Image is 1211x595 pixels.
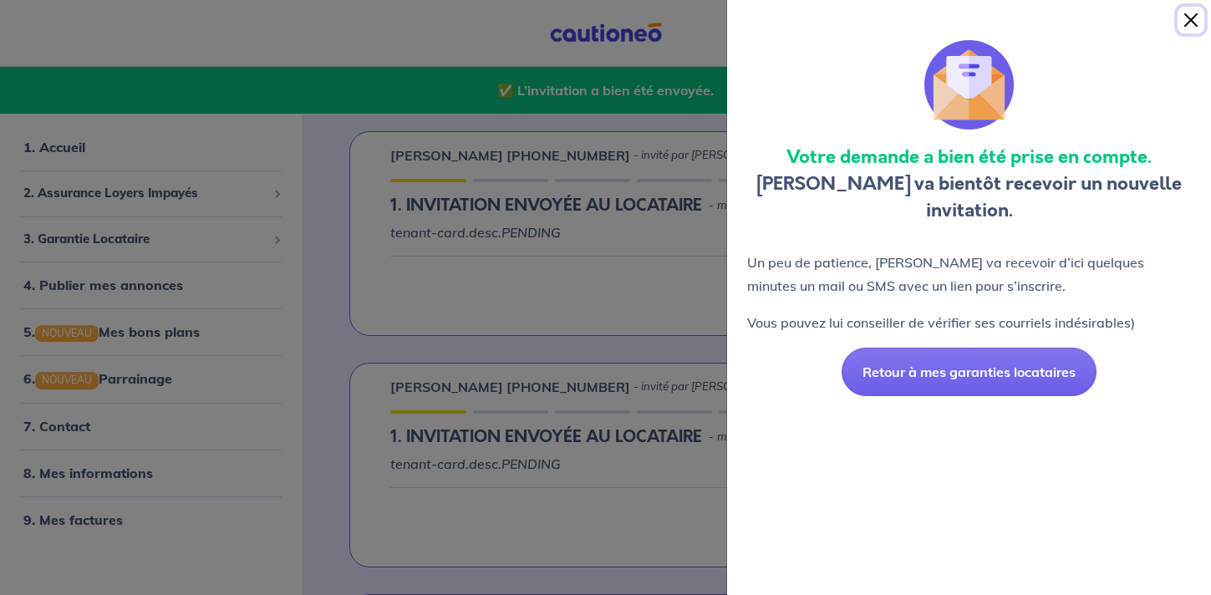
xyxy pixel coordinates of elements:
button: Retour à mes garanties locataires [842,348,1097,396]
p: Vous pouvez lui conseiller de vérifier ses courriels indésirables) [747,311,1191,334]
p: Un peu de patience, [PERSON_NAME] va recevoir d’ici quelques minutes un mail ou SMS avec un lien ... [747,251,1191,297]
strong: Votre demande a bien été prise en compte. [786,144,1152,170]
button: Close [1178,7,1204,33]
img: illu_invit.svg [924,40,1015,130]
p: [PERSON_NAME] va bientôt recevoir un nouvelle invitation. [747,144,1191,224]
